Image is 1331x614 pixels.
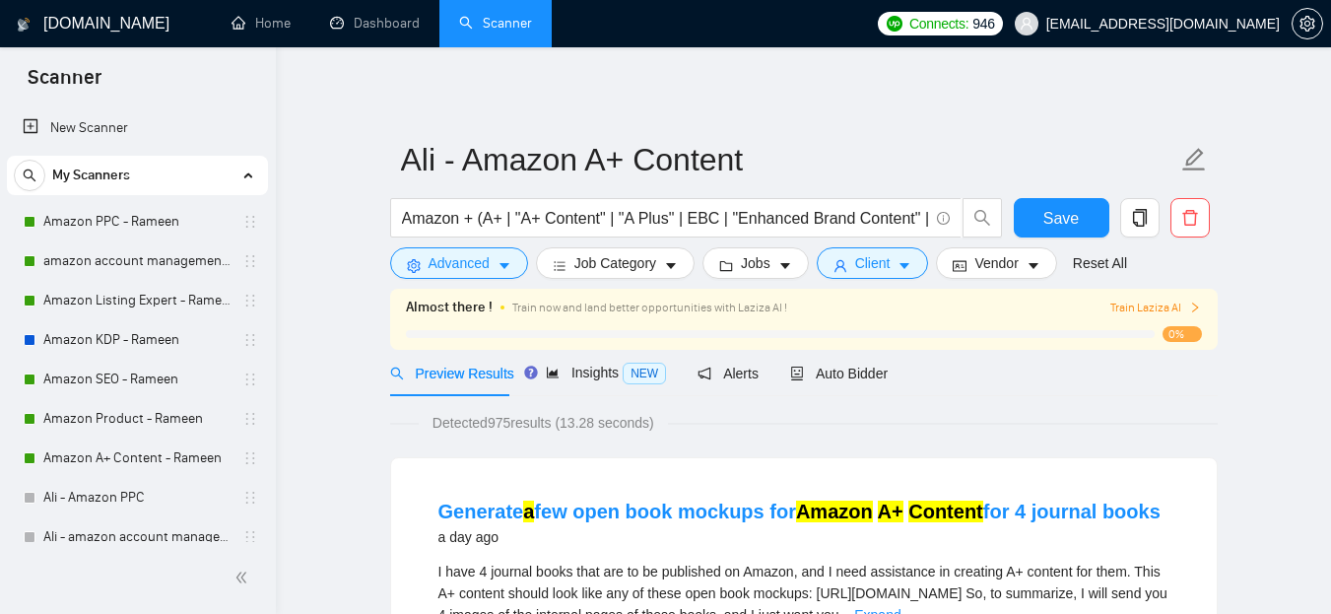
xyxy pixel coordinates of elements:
[574,252,656,274] span: Job Category
[1171,209,1209,227] span: delete
[390,367,404,380] span: search
[1043,206,1079,231] span: Save
[964,209,1001,227] span: search
[1292,16,1323,32] a: setting
[909,13,968,34] span: Connects:
[908,501,983,522] mark: Content
[1170,198,1210,238] button: delete
[698,366,759,381] span: Alerts
[778,258,792,273] span: caret-down
[741,252,770,274] span: Jobs
[12,63,117,104] span: Scanner
[623,363,666,384] span: NEW
[242,293,258,308] span: holder
[512,301,787,314] span: Train now and land better opportunities with Laziza AI !
[242,332,258,348] span: holder
[390,366,514,381] span: Preview Results
[1293,16,1322,32] span: setting
[796,501,873,522] mark: Amazon
[438,525,1161,549] div: a day ago
[242,411,258,427] span: holder
[459,15,532,32] a: searchScanner
[1020,17,1033,31] span: user
[23,108,252,148] a: New Scanner
[936,247,1056,279] button: idcardVendorcaret-down
[242,372,258,387] span: holder
[232,15,291,32] a: homeHome
[390,247,528,279] button: settingAdvancedcaret-down
[898,258,911,273] span: caret-down
[43,202,231,241] a: Amazon PPC - Rameen
[43,281,231,320] a: Amazon Listing Expert - Rameen
[7,108,268,148] li: New Scanner
[401,135,1177,184] input: Scanner name...
[242,490,258,506] span: holder
[790,366,888,381] span: Auto Bidder
[1027,258,1040,273] span: caret-down
[937,212,950,225] span: info-circle
[553,258,566,273] span: bars
[43,399,231,439] a: Amazon Product - Rameen
[1292,8,1323,39] button: setting
[14,160,45,191] button: search
[536,247,695,279] button: barsJob Categorycaret-down
[419,412,668,434] span: Detected 975 results (13.28 seconds)
[242,253,258,269] span: holder
[523,501,534,522] mark: a
[1073,252,1127,274] a: Reset All
[43,478,231,517] a: Ali - Amazon PPC
[407,258,421,273] span: setting
[974,252,1018,274] span: Vendor
[1189,302,1201,313] span: right
[43,439,231,478] a: Amazon A+ Content - Rameen
[43,320,231,360] a: Amazon KDP - Rameen
[1163,326,1202,342] span: 0%
[52,156,130,195] span: My Scanners
[833,258,847,273] span: user
[234,568,254,587] span: double-left
[438,501,1161,522] a: Generateafew open book mockups forAmazon A+ Contentfor 4 journal books
[664,258,678,273] span: caret-down
[698,367,711,380] span: notification
[963,198,1002,238] button: search
[402,206,928,231] input: Search Freelance Jobs...
[522,364,540,381] div: Tooltip anchor
[719,258,733,273] span: folder
[546,366,560,379] span: area-chart
[1110,299,1201,317] button: Train Laziza AI
[1264,547,1311,594] iframe: Intercom live chat
[855,252,891,274] span: Client
[43,517,231,557] a: Ali - amazon account management
[1014,198,1109,238] button: Save
[817,247,929,279] button: userClientcaret-down
[43,360,231,399] a: Amazon SEO - Rameen
[15,169,44,182] span: search
[1120,198,1160,238] button: copy
[17,9,31,40] img: logo
[330,15,420,32] a: dashboardDashboard
[43,241,231,281] a: amazon account management - Rameen
[1181,147,1207,172] span: edit
[972,13,994,34] span: 946
[429,252,490,274] span: Advanced
[702,247,809,279] button: folderJobscaret-down
[242,450,258,466] span: holder
[242,529,258,545] span: holder
[498,258,511,273] span: caret-down
[1121,209,1159,227] span: copy
[887,16,902,32] img: upwork-logo.png
[406,297,493,318] span: Almost there !
[242,214,258,230] span: holder
[878,501,903,522] mark: A+
[953,258,966,273] span: idcard
[790,367,804,380] span: robot
[546,365,666,380] span: Insights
